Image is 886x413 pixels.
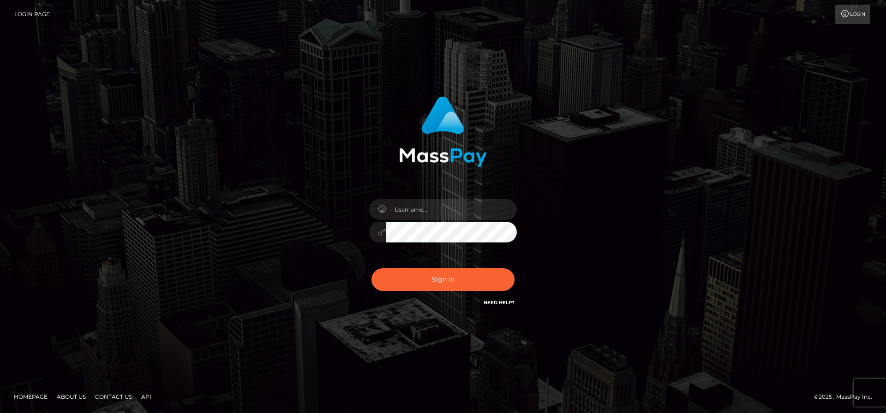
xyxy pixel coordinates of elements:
[386,199,517,220] input: Username...
[399,96,487,167] img: MassPay Login
[10,389,51,404] a: Homepage
[53,389,90,404] a: About Us
[14,5,50,24] a: Login Page
[835,5,870,24] a: Login
[138,389,155,404] a: API
[91,389,136,404] a: Contact Us
[814,392,879,402] div: © 2025 , MassPay Inc.
[371,268,515,291] button: Sign in
[484,300,515,306] a: Need Help?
